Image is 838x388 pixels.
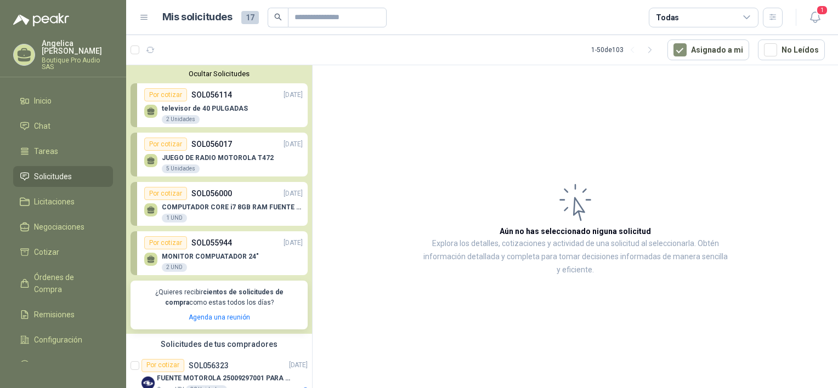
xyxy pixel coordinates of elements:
a: Remisiones [13,304,113,325]
p: JUEGO DE RADIO MOTOROLA T472 [162,154,274,162]
span: Solicitudes [34,170,72,182]
span: Manuales y ayuda [34,359,97,371]
span: Configuración [34,334,82,346]
p: SOL056017 [191,138,232,150]
div: Todas [656,12,679,24]
a: Configuración [13,329,113,350]
div: Ocultar SolicitudesPor cotizarSOL056114[DATE] televisor de 40 PULGADAS2 UnidadesPor cotizarSOL056... [126,65,312,334]
b: cientos de solicitudes de compra [165,288,284,306]
div: Por cotizar [141,359,184,372]
div: 5 Unidades [162,164,200,173]
div: 1 UND [162,214,187,222]
span: Remisiones [34,309,75,321]
a: Inicio [13,90,113,111]
p: FUENTE MOTOROLA 25009297001 PARA EP450 [157,373,293,384]
button: 1 [805,8,825,27]
p: [DATE] [284,189,303,199]
a: Cotizar [13,242,113,263]
button: No Leídos [758,39,825,60]
p: Angelica [PERSON_NAME] [42,39,113,55]
p: [DATE] [284,139,303,150]
p: televisor de 40 PULGADAS [162,105,248,112]
button: Asignado a mi [667,39,749,60]
a: Por cotizarSOL056114[DATE] televisor de 40 PULGADAS2 Unidades [131,83,308,127]
p: COMPUTADOR CORE i7 8GB RAM FUENTE 8GB RAM FUENTE 80 PLUS DE 1 TERA [162,203,303,211]
h1: Mis solicitudes [162,9,233,25]
div: Por cotizar [144,138,187,151]
span: 17 [241,11,259,24]
a: Agenda una reunión [189,313,250,321]
a: Manuales y ayuda [13,355,113,375]
a: Por cotizarSOL055944[DATE] MONITOR COMPUATADOR 24"2 UND [131,231,308,275]
span: Licitaciones [34,196,75,208]
span: Órdenes de Compra [34,271,103,295]
p: Explora los detalles, cotizaciones y actividad de una solicitud al seleccionarla. Obtén informaci... [422,237,728,277]
div: Por cotizar [144,187,187,200]
div: 2 Unidades [162,115,200,124]
a: Licitaciones [13,191,113,212]
div: Solicitudes de tus compradores [126,334,312,355]
p: SOL056323 [189,362,229,369]
p: SOL055944 [191,237,232,249]
div: 2 UND [162,263,187,272]
p: Boutique Pro Audio SAS [42,57,113,70]
a: Por cotizarSOL056000[DATE] COMPUTADOR CORE i7 8GB RAM FUENTE 8GB RAM FUENTE 80 PLUS DE 1 TERA1 UND [131,182,308,226]
p: [DATE] [289,360,308,370]
span: Negociaciones [34,221,84,233]
a: Chat [13,116,113,136]
button: Ocultar Solicitudes [131,70,308,78]
p: SOL056000 [191,187,232,199]
span: Chat [34,120,50,132]
span: Tareas [34,145,58,157]
p: [DATE] [284,90,303,100]
h3: Aún no has seleccionado niguna solicitud [500,225,651,237]
img: Logo peakr [13,13,69,26]
a: Por cotizarSOL056017[DATE] JUEGO DE RADIO MOTOROLA T4725 Unidades [131,133,308,176]
span: Inicio [34,95,52,107]
div: 1 - 50 de 103 [591,41,659,59]
a: Solicitudes [13,166,113,187]
span: 1 [816,5,828,15]
p: ¿Quieres recibir como estas todos los días? [137,287,301,308]
span: search [274,13,282,21]
p: [DATE] [284,238,303,248]
p: SOL056114 [191,89,232,101]
a: Tareas [13,141,113,162]
span: Cotizar [34,246,59,258]
p: MONITOR COMPUATADOR 24" [162,253,259,260]
div: Por cotizar [144,88,187,101]
a: Órdenes de Compra [13,267,113,300]
div: Por cotizar [144,236,187,249]
a: Negociaciones [13,216,113,237]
